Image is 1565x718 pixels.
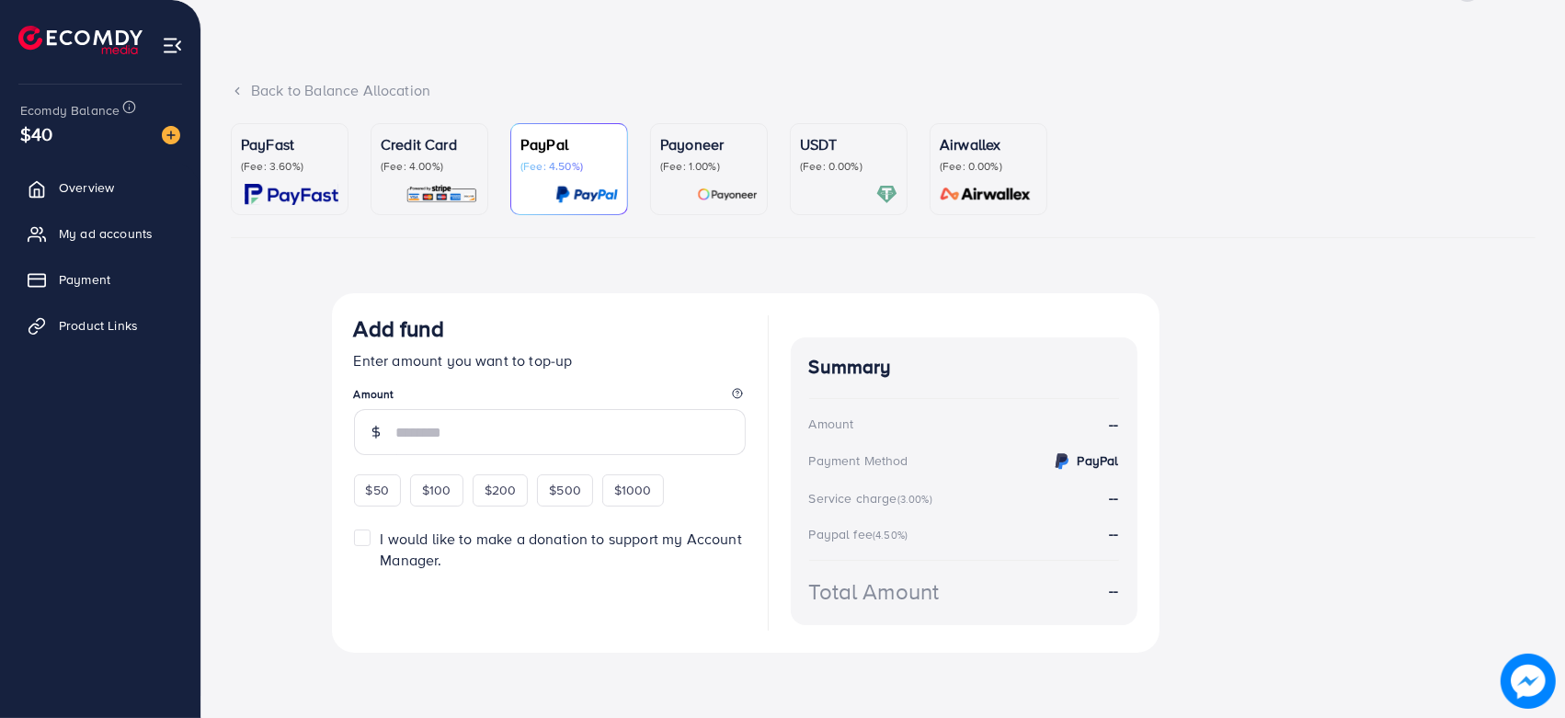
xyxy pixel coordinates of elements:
a: Overview [14,169,187,206]
h4: Summary [809,356,1119,379]
span: $500 [549,481,581,499]
p: Credit Card [381,133,478,155]
img: image [162,126,180,144]
span: $200 [485,481,517,499]
span: My ad accounts [59,224,153,243]
img: card [934,184,1037,205]
p: Enter amount you want to top-up [354,349,746,371]
span: Payment [59,270,110,289]
strong: -- [1109,580,1118,601]
strong: -- [1109,414,1118,435]
span: Overview [59,178,114,197]
img: card [555,184,618,205]
p: (Fee: 3.60%) [241,159,338,174]
p: PayPal [520,133,618,155]
img: card [245,184,338,205]
p: (Fee: 0.00%) [940,159,1037,174]
p: USDT [800,133,897,155]
a: Product Links [14,307,187,344]
p: (Fee: 0.00%) [800,159,897,174]
span: I would like to make a donation to support my Account Manager. [380,529,741,570]
div: Amount [809,415,854,433]
strong: PayPal [1078,451,1119,470]
legend: Amount [354,386,746,409]
p: PayFast [241,133,338,155]
h3: Add fund [354,315,444,342]
div: Back to Balance Allocation [231,80,1536,101]
div: Payment Method [809,451,908,470]
img: card [697,184,758,205]
div: Paypal fee [809,525,914,543]
small: (3.00%) [897,492,932,507]
p: (Fee: 4.00%) [381,159,478,174]
img: credit [1051,450,1073,473]
img: image [1501,654,1556,709]
strong: -- [1109,523,1118,543]
img: card [876,184,897,205]
div: Total Amount [809,576,940,608]
img: logo [18,26,143,54]
span: Product Links [59,316,138,335]
img: card [406,184,478,205]
span: $100 [422,481,451,499]
span: $40 [20,120,52,147]
span: $1000 [614,481,652,499]
p: (Fee: 4.50%) [520,159,618,174]
small: (4.50%) [873,528,908,542]
p: (Fee: 1.00%) [660,159,758,174]
div: Service charge [809,489,938,507]
span: Ecomdy Balance [20,101,120,120]
a: My ad accounts [14,215,187,252]
p: Payoneer [660,133,758,155]
a: Payment [14,261,187,298]
p: Airwallex [940,133,1037,155]
span: $50 [366,481,389,499]
img: menu [162,35,183,56]
strong: -- [1109,487,1118,507]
